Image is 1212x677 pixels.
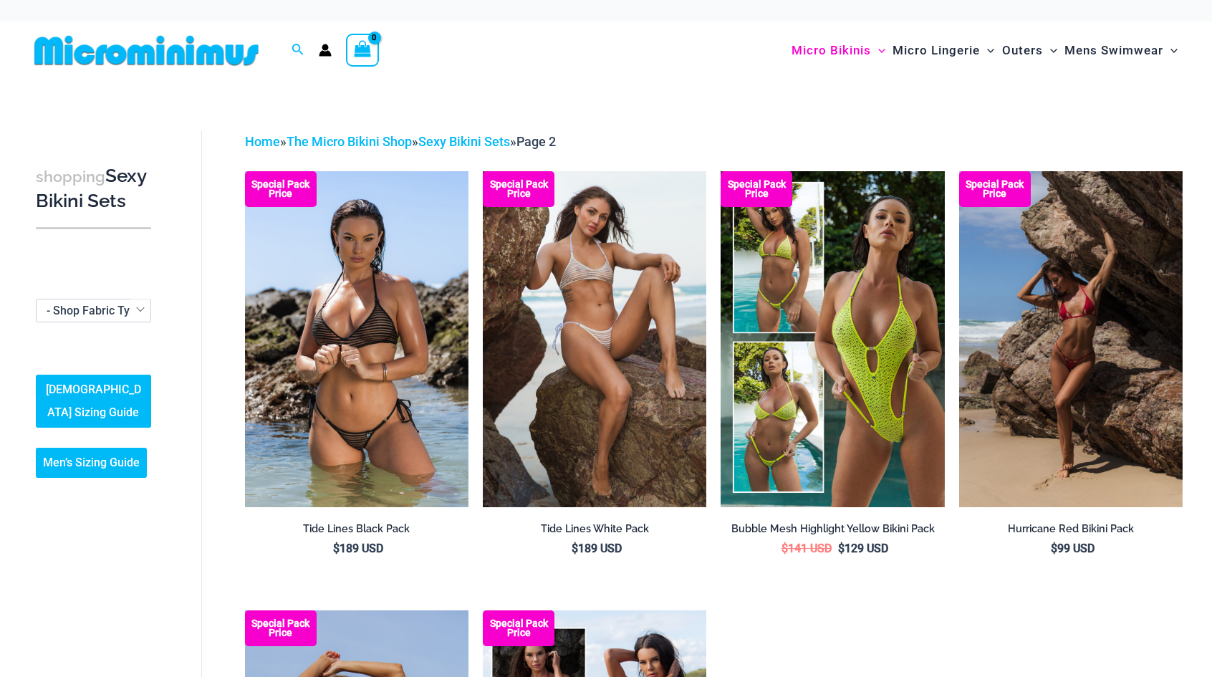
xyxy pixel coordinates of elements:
[572,542,578,555] span: $
[245,522,468,541] a: Tide Lines Black Pack
[483,171,706,506] img: Tide Lines White 350 Halter Top 470 Thong 05
[346,34,379,67] a: View Shopping Cart, empty
[980,32,994,69] span: Menu Toggle
[319,44,332,57] a: Account icon link
[333,542,383,555] bdi: 189 USD
[36,299,151,322] span: - Shop Fabric Type
[516,134,556,149] span: Page 2
[36,375,151,428] a: [DEMOGRAPHIC_DATA] Sizing Guide
[721,180,792,198] b: Special Pack Price
[483,522,706,541] a: Tide Lines White Pack
[999,29,1061,72] a: OutersMenu ToggleMenu Toggle
[1051,542,1057,555] span: $
[1002,32,1043,69] span: Outers
[721,171,944,506] img: Bubble Mesh Ultimate (3)
[333,542,340,555] span: $
[1043,32,1057,69] span: Menu Toggle
[959,522,1183,541] a: Hurricane Red Bikini Pack
[287,134,412,149] a: The Micro Bikini Shop
[792,32,871,69] span: Micro Bikinis
[245,619,317,638] b: Special Pack Price
[721,171,944,506] a: Bubble Mesh Ultimate (3) Bubble Mesh Highlight Yellow 309 Tri Top 469 Thong 05Bubble Mesh Highlig...
[838,542,888,555] bdi: 129 USD
[1064,32,1163,69] span: Mens Swimwear
[245,180,317,198] b: Special Pack Price
[721,522,944,536] h2: Bubble Mesh Highlight Yellow Bikini Pack
[483,171,706,506] a: Tide Lines White 350 Halter Top 470 Thong 05 Tide Lines White 350 Halter Top 470 Thong 03Tide Lin...
[572,542,622,555] bdi: 189 USD
[781,542,788,555] span: $
[1051,542,1095,555] bdi: 99 USD
[245,171,468,506] a: Tide Lines Black 350 Halter Top 470 Thong 04 Tide Lines Black 350 Halter Top 470 Thong 03Tide Lin...
[721,522,944,541] a: Bubble Mesh Highlight Yellow Bikini Pack
[959,522,1183,536] h2: Hurricane Red Bikini Pack
[781,542,832,555] bdi: 141 USD
[245,134,556,149] span: » » »
[47,304,143,317] span: - Shop Fabric Type
[483,180,554,198] b: Special Pack Price
[838,542,845,555] span: $
[1163,32,1178,69] span: Menu Toggle
[245,171,468,506] img: Tide Lines Black 350 Halter Top 470 Thong 04
[788,29,889,72] a: Micro BikinisMenu ToggleMenu Toggle
[36,168,105,186] span: shopping
[37,299,150,322] span: - Shop Fabric Type
[483,619,554,638] b: Special Pack Price
[786,27,1183,75] nav: Site Navigation
[245,134,280,149] a: Home
[36,164,151,213] h3: Sexy Bikini Sets
[959,171,1183,506] a: Hurricane Red 3277 Tri Top 4277 Thong Bottom 05 Hurricane Red 3277 Tri Top 4277 Thong Bottom 06Hu...
[29,34,264,67] img: MM SHOP LOGO FLAT
[292,42,304,59] a: Search icon link
[959,171,1183,506] img: Hurricane Red 3277 Tri Top 4277 Thong Bottom 05
[871,32,885,69] span: Menu Toggle
[36,448,147,478] a: Men’s Sizing Guide
[245,522,468,536] h2: Tide Lines Black Pack
[1061,29,1181,72] a: Mens SwimwearMenu ToggleMenu Toggle
[889,29,998,72] a: Micro LingerieMenu ToggleMenu Toggle
[483,522,706,536] h2: Tide Lines White Pack
[893,32,980,69] span: Micro Lingerie
[418,134,510,149] a: Sexy Bikini Sets
[959,180,1031,198] b: Special Pack Price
